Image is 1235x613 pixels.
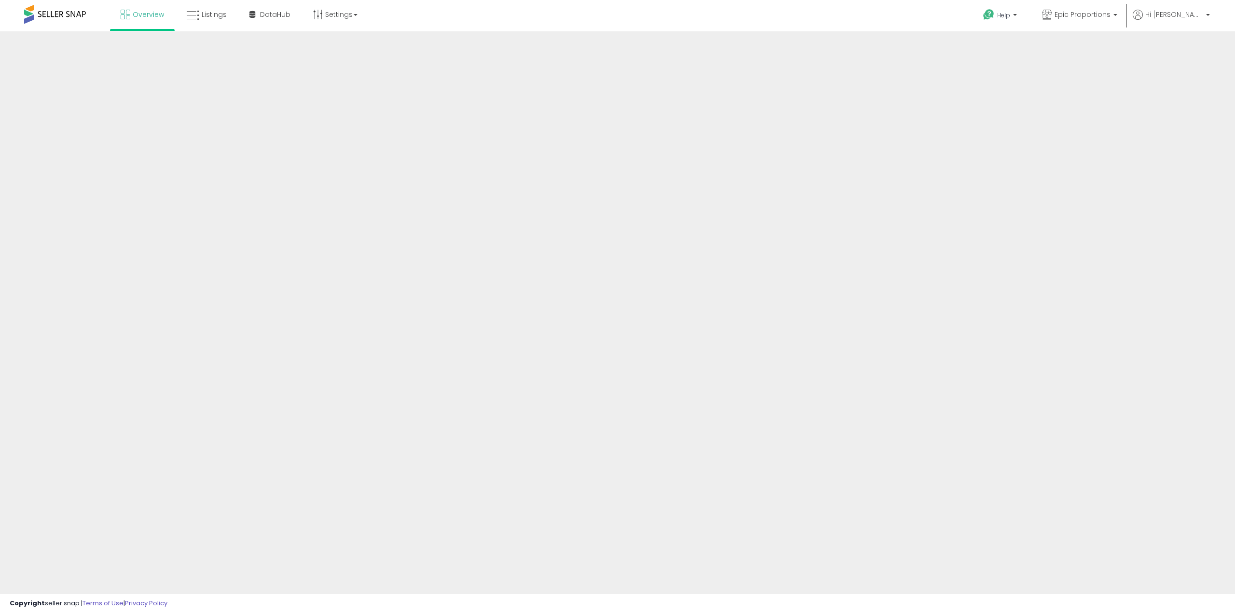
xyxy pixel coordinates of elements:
[1145,10,1203,19] span: Hi [PERSON_NAME]
[983,9,995,21] i: Get Help
[1055,10,1111,19] span: Epic Proportions
[260,10,290,19] span: DataHub
[1133,10,1210,31] a: Hi [PERSON_NAME]
[202,10,227,19] span: Listings
[997,11,1010,19] span: Help
[133,10,164,19] span: Overview
[975,1,1027,31] a: Help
